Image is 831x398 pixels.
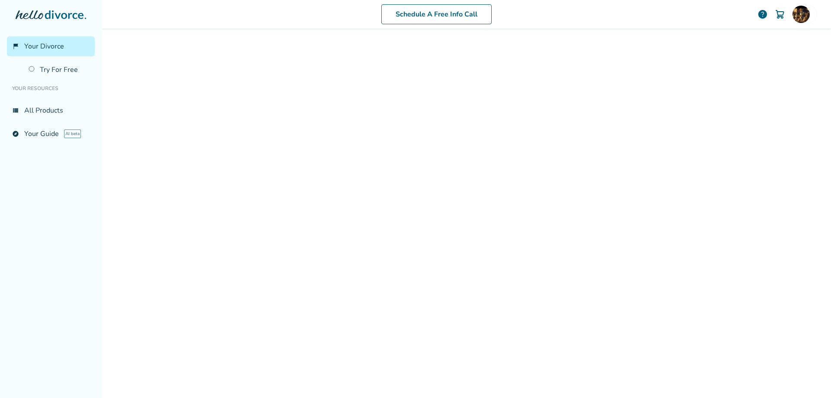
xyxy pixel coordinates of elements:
[381,4,492,24] a: Schedule A Free Info Call
[12,130,19,137] span: explore
[64,129,81,138] span: AI beta
[24,42,64,51] span: Your Divorce
[23,60,95,80] a: Try For Free
[12,107,19,114] span: view_list
[792,6,810,23] img: M
[12,43,19,50] span: flag_2
[7,80,95,97] li: Your Resources
[7,124,95,144] a: exploreYour GuideAI beta
[7,36,95,56] a: flag_2Your Divorce
[7,100,95,120] a: view_listAll Products
[775,9,785,19] img: Cart
[757,9,768,19] a: help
